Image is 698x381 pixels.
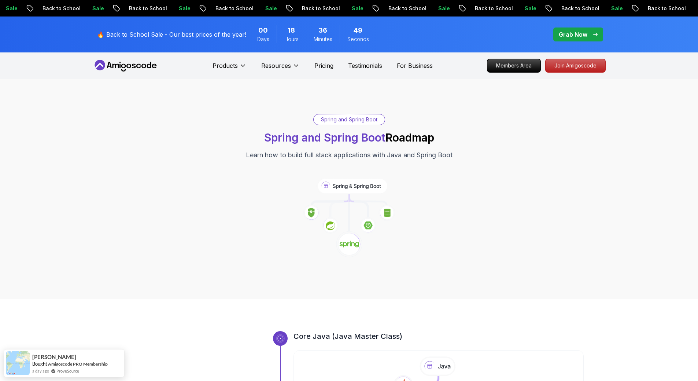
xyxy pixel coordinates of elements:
[332,5,355,12] p: Sale
[73,5,96,12] p: Sale
[261,61,300,76] button: Resources
[293,331,584,341] h3: Core Java (Java Master Class)
[348,61,382,70] a: Testimonials
[542,5,591,12] p: Back to School
[397,61,433,70] a: For Business
[32,361,47,367] span: Bought
[258,25,268,36] span: 0 Days
[245,5,269,12] p: Sale
[418,5,442,12] p: Sale
[487,59,541,73] a: Members Area
[545,59,606,73] a: Join Amigoscode
[261,61,291,70] p: Resources
[369,5,418,12] p: Back to School
[347,36,369,43] span: Seconds
[284,36,299,43] span: Hours
[487,59,540,72] p: Members Area
[546,59,605,72] p: Join Amigoscode
[159,5,182,12] p: Sale
[97,30,246,39] p: 🔥 Back to School Sale - Our best prices of the year!
[591,5,615,12] p: Sale
[196,5,245,12] p: Back to School
[56,368,79,374] a: ProveSource
[246,150,453,160] p: Learn how to build full stack applications with Java and Spring Boot
[318,25,327,36] span: 36 Minutes
[282,5,332,12] p: Back to School
[23,5,73,12] p: Back to School
[109,5,159,12] p: Back to School
[257,36,269,43] span: Days
[354,25,362,36] span: 49 Seconds
[314,61,333,70] a: Pricing
[505,5,528,12] p: Sale
[213,61,238,70] p: Products
[264,131,385,144] span: Spring and Spring Boot
[32,368,49,374] span: a day ago
[288,25,295,36] span: 18 Hours
[314,36,332,43] span: Minutes
[32,354,76,360] span: [PERSON_NAME]
[213,61,247,76] button: Products
[264,131,434,144] h1: Roadmap
[559,30,587,39] p: Grab Now
[48,361,108,367] a: Amigoscode PRO Membership
[455,5,505,12] p: Back to School
[314,114,385,125] div: Spring and Spring Boot
[628,5,678,12] p: Back to School
[6,351,30,375] img: provesource social proof notification image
